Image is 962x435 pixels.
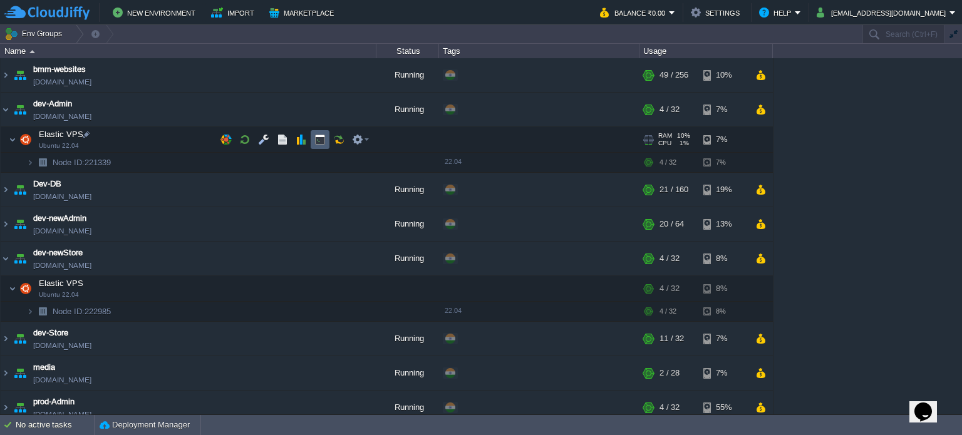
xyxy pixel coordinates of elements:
a: [DOMAIN_NAME] [33,374,91,386]
button: Help [759,5,795,20]
div: 7% [703,322,744,356]
div: 19% [703,173,744,207]
img: AMDAwAAAACH5BAEAAAAALAAAAAABAAEAAAICRAEAOw== [11,58,29,92]
a: dev-Store [33,327,68,339]
span: CPU [658,140,671,147]
span: 1% [676,140,689,147]
div: Running [376,207,439,241]
span: bmm-websites [33,63,86,76]
div: 4 / 32 [659,391,680,424]
img: AMDAwAAAACH5BAEAAAAALAAAAAABAAEAAAICRAEAOw== [1,322,11,356]
span: Elastic VPS [38,129,85,140]
a: prod-Admin [33,396,75,408]
div: No active tasks [16,415,94,435]
div: 8% [703,302,744,321]
span: [DOMAIN_NAME] [33,76,91,88]
div: 49 / 256 [659,58,688,92]
span: 221339 [51,157,113,168]
div: 4 / 32 [659,93,680,126]
div: 7% [703,356,744,390]
div: Usage [640,44,772,58]
div: 10% [703,58,744,92]
div: 8% [703,242,744,275]
img: AMDAwAAAACH5BAEAAAAALAAAAAABAAEAAAICRAEAOw== [1,242,11,275]
img: AMDAwAAAACH5BAEAAAAALAAAAAABAAEAAAICRAEAOw== [34,302,51,321]
span: Ubuntu 22.04 [39,291,79,299]
img: AMDAwAAAACH5BAEAAAAALAAAAAABAAEAAAICRAEAOw== [9,276,16,301]
img: CloudJiffy [4,5,90,21]
span: media [33,361,55,374]
div: Running [376,391,439,424]
div: Status [377,44,438,58]
a: Elastic VPSUbuntu 22.04 [38,279,85,288]
img: AMDAwAAAACH5BAEAAAAALAAAAAABAAEAAAICRAEAOw== [11,356,29,390]
img: AMDAwAAAACH5BAEAAAAALAAAAAABAAEAAAICRAEAOw== [1,58,11,92]
span: Node ID: [53,307,85,316]
img: AMDAwAAAACH5BAEAAAAALAAAAAABAAEAAAICRAEAOw== [17,276,34,301]
button: Import [211,5,258,20]
div: 4 / 32 [659,302,676,321]
span: Elastic VPS [38,278,85,289]
div: Running [376,93,439,126]
img: AMDAwAAAACH5BAEAAAAALAAAAAABAAEAAAICRAEAOw== [1,93,11,126]
div: Tags [440,44,639,58]
button: Settings [691,5,743,20]
button: Balance ₹0.00 [600,5,669,20]
a: dev-newAdmin [33,212,86,225]
div: 7% [703,153,744,172]
div: Running [376,356,439,390]
img: AMDAwAAAACH5BAEAAAAALAAAAAABAAEAAAICRAEAOw== [11,173,29,207]
span: [DOMAIN_NAME] [33,408,91,421]
div: 55% [703,391,744,424]
img: AMDAwAAAACH5BAEAAAAALAAAAAABAAEAAAICRAEAOw== [26,153,34,172]
img: AMDAwAAAACH5BAEAAAAALAAAAAABAAEAAAICRAEAOw== [1,173,11,207]
span: [DOMAIN_NAME] [33,259,91,272]
span: Node ID: [53,158,85,167]
img: AMDAwAAAACH5BAEAAAAALAAAAAABAAEAAAICRAEAOw== [17,127,34,152]
img: AMDAwAAAACH5BAEAAAAALAAAAAABAAEAAAICRAEAOw== [11,322,29,356]
span: Ubuntu 22.04 [39,142,79,150]
div: 4 / 32 [659,153,676,172]
a: Elastic VPSUbuntu 22.04 [38,130,85,139]
a: Node ID:222985 [51,306,113,317]
div: Running [376,58,439,92]
img: AMDAwAAAACH5BAEAAAAALAAAAAABAAEAAAICRAEAOw== [26,302,34,321]
iframe: chat widget [909,385,949,422]
img: AMDAwAAAACH5BAEAAAAALAAAAAABAAEAAAICRAEAOw== [9,127,16,152]
div: Name [1,44,376,58]
img: AMDAwAAAACH5BAEAAAAALAAAAAABAAEAAAICRAEAOw== [1,356,11,390]
span: [DOMAIN_NAME] [33,339,91,352]
div: 4 / 32 [659,276,680,301]
div: 11 / 32 [659,322,684,356]
img: AMDAwAAAACH5BAEAAAAALAAAAAABAAEAAAICRAEAOw== [11,207,29,241]
span: [DOMAIN_NAME] [33,225,91,237]
div: 7% [703,93,744,126]
img: AMDAwAAAACH5BAEAAAAALAAAAAABAAEAAAICRAEAOw== [11,93,29,126]
a: Dev-DB [33,178,61,190]
span: [DOMAIN_NAME] [33,190,91,203]
div: Running [376,173,439,207]
a: dev-newStore [33,247,83,259]
div: 7% [703,127,744,152]
button: New Environment [113,5,199,20]
a: Node ID:221339 [51,157,113,168]
img: AMDAwAAAACH5BAEAAAAALAAAAAABAAEAAAICRAEAOw== [1,391,11,424]
span: [DOMAIN_NAME] [33,110,91,123]
img: AMDAwAAAACH5BAEAAAAALAAAAAABAAEAAAICRAEAOw== [1,207,11,241]
div: 8% [703,276,744,301]
button: Deployment Manager [100,419,190,431]
span: RAM [658,132,672,140]
img: AMDAwAAAACH5BAEAAAAALAAAAAABAAEAAAICRAEAOw== [11,242,29,275]
div: Running [376,322,439,356]
button: Env Groups [4,25,66,43]
button: Marketplace [269,5,338,20]
span: 10% [677,132,690,140]
a: dev-Admin [33,98,72,110]
div: 13% [703,207,744,241]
